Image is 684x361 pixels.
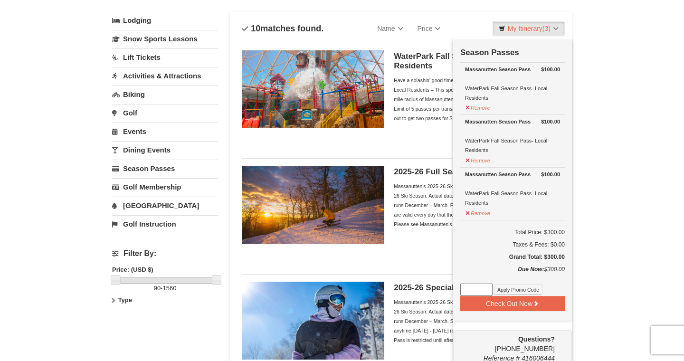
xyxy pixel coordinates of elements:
span: 90 [154,285,161,292]
div: Massanutten's 2025-26 Ski Season Passes are valid throughout the 2025-26 Ski Season. Actual dates... [394,297,560,345]
h6: Total Price: $300.00 [460,228,565,237]
label: - [112,284,218,293]
a: Golf [112,104,218,122]
a: My Itinerary(3) [493,21,565,36]
span: 10 [251,24,260,33]
div: WaterPark Fall Season Pass- Local Residents [465,117,560,155]
a: Price [410,19,448,38]
img: 6619937-212-8c750e5f.jpg [242,50,384,128]
h4: matches found. [242,24,323,33]
span: [PHONE_NUMBER] [460,334,555,352]
a: [GEOGRAPHIC_DATA] [112,197,218,214]
a: Golf Instruction [112,215,218,233]
a: Snow Sports Lessons [112,30,218,47]
button: Remove [465,206,491,218]
h5: WaterPark Fall Season Pass- Local Residents [394,52,560,71]
span: (3) [542,25,551,32]
strong: Questions? [518,335,555,343]
a: Lift Tickets [112,48,218,66]
img: 6619937-208-2295c65e.jpg [242,166,384,244]
h5: 2025-26 Special Value Season Pass - Adult [394,283,560,293]
a: Biking [112,85,218,103]
button: Apply Promo Code [494,285,542,295]
strong: $100.00 [541,117,560,126]
img: 6619937-198-dda1df27.jpg [242,282,384,360]
a: Activities & Attractions [112,67,218,85]
div: Have a splashin' good time all fall at Massanutten WaterPark! Exclusive for Local Residents – Thi... [394,76,560,123]
div: WaterPark Fall Season Pass- Local Residents [465,65,560,103]
a: Season Passes [112,160,218,177]
div: Massanutten Season Pass [465,65,560,74]
button: Remove [465,153,491,165]
a: Dining Events [112,141,218,159]
strong: $100.00 [541,65,560,74]
span: 1560 [163,285,177,292]
div: WaterPark Fall Season Pass- Local Residents [465,170,560,208]
div: Massanutten Season Pass [465,170,560,179]
div: Taxes & Fees: $0.00 [460,240,565,249]
strong: Season Passes [460,48,519,57]
a: Events [112,123,218,140]
h5: Grand Total: $300.00 [460,252,565,262]
div: $300.00 [460,265,565,284]
h5: 2025-26 Full Season Individual Ski Pass [394,167,560,177]
h4: Filter By: [112,249,218,258]
div: Massanutten's 2025-26 Ski Season Passes are valid throughout the 2025-26 Ski Season. Actual dates... [394,181,560,229]
a: Lodging [112,12,218,29]
a: Golf Membership [112,178,218,196]
strong: Type [118,296,132,304]
div: Massanutten Season Pass [465,117,560,126]
button: Remove [465,101,491,113]
strong: Price: (USD $) [112,266,153,273]
a: Name [370,19,410,38]
button: Check Out Now [460,296,565,311]
strong: Due Now: [518,266,544,273]
strong: $100.00 [541,170,560,179]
